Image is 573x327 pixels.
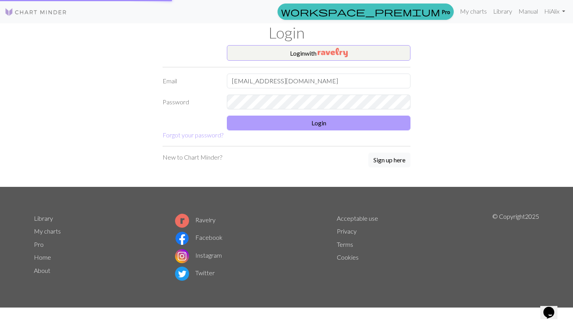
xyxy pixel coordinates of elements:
a: My charts [457,4,490,19]
a: HiAlix [541,4,568,19]
a: Acceptable use [337,214,378,222]
a: Twitter [175,269,215,276]
a: Manual [515,4,541,19]
a: Instagram [175,251,222,259]
img: Instagram logo [175,249,189,263]
a: Forgot your password? [163,131,223,139]
img: Twitter logo [175,267,189,281]
label: Email [158,74,222,88]
button: Sign up here [368,153,410,167]
p: New to Chart Minder? [163,153,222,162]
img: Facebook logo [175,231,189,245]
a: About [34,267,50,274]
img: Ravelry [318,48,348,57]
a: Terms [337,241,353,248]
a: My charts [34,227,61,235]
img: Ravelry logo [175,214,189,228]
a: Ravelry [175,216,216,223]
a: Library [490,4,515,19]
a: Pro [278,4,454,20]
span: workspace_premium [281,6,440,17]
p: © Copyright 2025 [492,212,539,283]
button: Loginwith [227,45,410,61]
a: Library [34,214,53,222]
a: Privacy [337,227,357,235]
iframe: chat widget [540,296,565,319]
h1: Login [29,23,544,42]
img: Logo [5,7,67,17]
button: Login [227,116,410,130]
a: Cookies [337,253,359,261]
a: Home [34,253,51,261]
a: Facebook [175,234,223,241]
label: Password [158,95,222,109]
a: Pro [34,241,44,248]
